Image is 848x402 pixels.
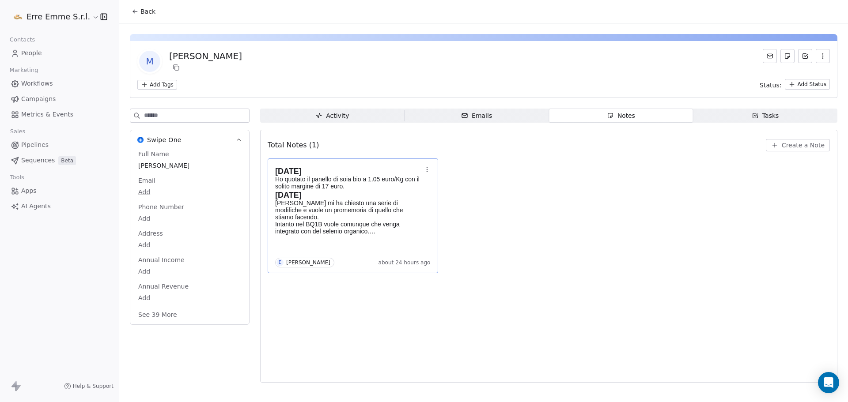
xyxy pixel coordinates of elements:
span: Campaigns [21,94,56,104]
span: People [21,49,42,58]
h2: [DATE] [275,167,422,176]
span: Contacts [6,33,39,46]
span: Address [136,229,165,238]
div: Swipe OneSwipe One [130,150,249,324]
button: Add Status [785,79,830,90]
span: Full Name [136,150,171,158]
span: Marketing [6,64,42,77]
div: Tasks [752,111,779,120]
p: Ho quotato il panello di soia bio a 1.05 euro/Kg con il solito margine di 17 euro. [275,176,422,190]
span: Help & Support [73,383,114,390]
button: Erre Emme S.r.l. [11,9,94,24]
span: about 24 hours ago [379,259,431,266]
span: Metrics & Events [21,110,73,119]
span: Sequences [21,156,55,165]
span: Back [140,7,155,16]
div: Activity [315,111,349,120]
span: Create a Note [782,141,825,150]
span: Sales [6,125,29,138]
span: Tools [6,171,28,184]
span: AI Agents [21,202,51,211]
span: Add [138,293,241,302]
span: Annual Revenue [136,282,190,291]
p: [PERSON_NAME] mi ha chiesto una serie di modifiche e vuole un promemoria di quello che stiamo fac... [275,199,422,221]
span: Apps [21,186,37,195]
a: Help & Support [64,383,114,390]
button: Create a Note [766,139,830,151]
img: Logo%20Erre%20Emme%20PP%20trasparente.png [12,11,23,22]
p: Intanto nel BQ1B vuole comunque che venga integrato con del selenio organico. [275,221,422,235]
div: E [279,259,281,266]
a: People [7,46,112,60]
span: Annual Income [136,255,186,264]
span: Beta [58,156,76,165]
button: Add Tags [137,80,177,90]
span: Add [138,214,241,223]
span: Erre Emme S.r.l. [26,11,90,23]
a: Apps [7,184,112,198]
span: Email [136,176,157,185]
span: Pipelines [21,140,49,150]
div: Emails [461,111,492,120]
a: Metrics & Events [7,107,112,122]
div: Open Intercom Messenger [818,372,839,393]
span: Add [138,188,241,196]
span: Add [138,240,241,249]
span: M [139,51,160,72]
a: SequencesBeta [7,153,112,168]
a: Pipelines [7,138,112,152]
span: Total Notes (1) [268,140,319,150]
div: [PERSON_NAME] [169,50,242,62]
span: Workflows [21,79,53,88]
a: Campaigns [7,92,112,106]
span: Swipe One [147,135,182,144]
div: [PERSON_NAME] [286,259,330,266]
a: Workflows [7,76,112,91]
span: Phone Number [136,203,186,211]
span: Status: [760,81,781,90]
button: Back [126,4,161,19]
span: Add [138,267,241,276]
button: Swipe OneSwipe One [130,130,249,150]
span: [PERSON_NAME] [138,161,241,170]
img: Swipe One [137,137,144,143]
button: See 39 More [133,307,182,323]
a: AI Agents [7,199,112,214]
h2: [DATE] [275,191,422,199]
